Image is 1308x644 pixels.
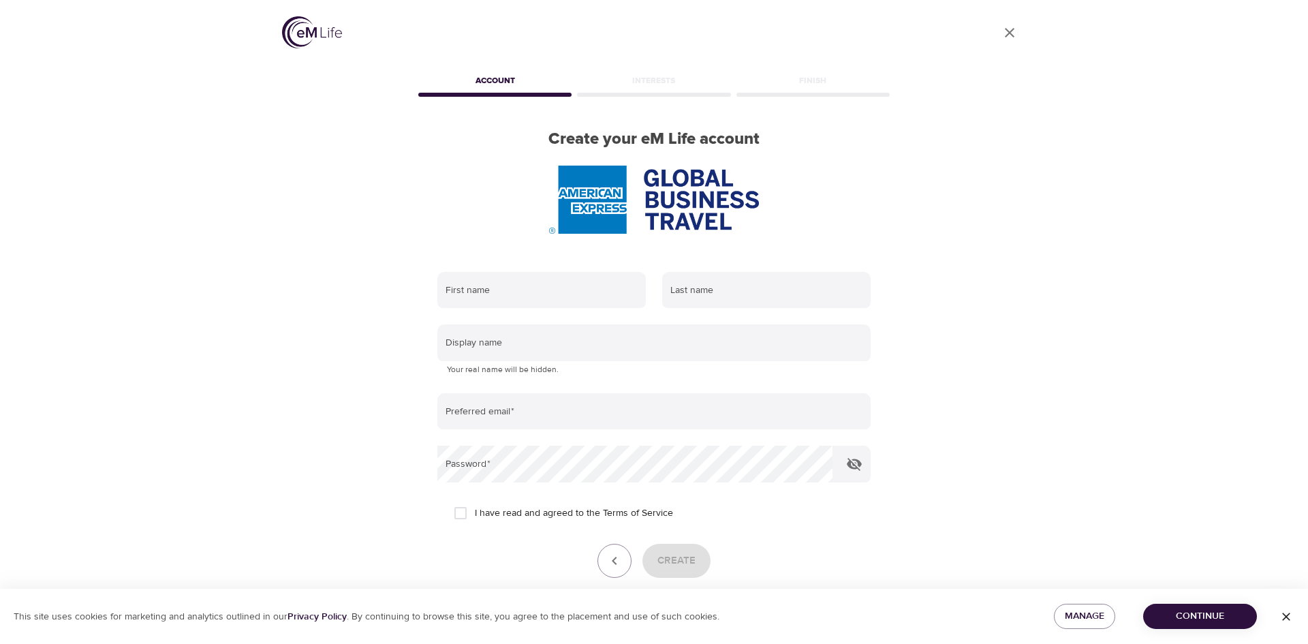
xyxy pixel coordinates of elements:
[1065,608,1104,625] span: Manage
[993,16,1026,49] a: close
[549,166,759,234] img: AmEx%20GBT%20logo.png
[603,506,673,521] a: Terms of Service
[447,363,861,377] p: Your real name will be hidden.
[282,16,342,48] img: logo
[1054,604,1115,629] button: Manage
[1143,604,1257,629] button: Continue
[1154,608,1246,625] span: Continue
[475,506,673,521] span: I have read and agreed to the
[416,129,892,149] h2: Create your eM Life account
[287,611,347,623] a: Privacy Policy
